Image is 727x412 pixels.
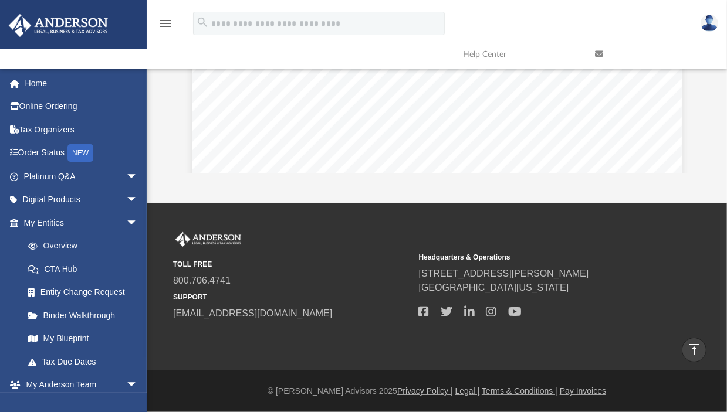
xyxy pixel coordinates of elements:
a: Entity Change Request [16,281,155,304]
small: SUPPORT [173,292,411,302]
span: arrow_drop_down [126,165,150,189]
a: Platinum Q&Aarrow_drop_down [8,165,155,188]
a: Privacy Policy | [397,386,453,396]
a: Tax Due Dates [16,350,155,373]
a: My Blueprint [16,327,150,350]
a: Terms & Conditions | [482,386,557,396]
a: Overview [16,234,155,258]
i: vertical_align_top [687,342,701,356]
a: menu [158,22,173,30]
a: Home [8,71,155,95]
a: CTA Hub [16,257,155,281]
a: My Anderson Teamarrow_drop_down [8,373,150,397]
a: Digital Productsarrow_drop_down [8,188,155,212]
a: Legal | [455,386,480,396]
img: User Pic [701,15,718,32]
span: [PERSON_NAME] [359,169,422,177]
img: Anderson Advisors Platinum Portal [173,232,244,247]
a: Pay Invoices [560,386,606,396]
a: [GEOGRAPHIC_DATA][US_STATE] [419,282,569,292]
a: My Entitiesarrow_drop_down [8,211,155,234]
span: arrow_drop_down [126,373,150,397]
i: search [196,16,209,29]
i: menu [158,16,173,30]
img: Anderson Advisors Platinum Portal [5,14,111,37]
span: arrow_drop_down [126,211,150,235]
a: vertical_align_top [682,338,706,362]
span: AVE [438,169,455,177]
small: Headquarters & Operations [419,252,657,263]
span: [PERSON_NAME] [330,160,393,168]
span: arrow_drop_down [126,188,150,212]
a: Order StatusNEW [8,141,155,165]
small: TOLL FREE [173,259,411,270]
span: 7405 [330,169,353,177]
span: [PERSON_NAME] [404,169,472,177]
a: Online Ordering [8,95,155,118]
span: [PERSON_NAME] [364,160,425,168]
a: Binder Walkthrough [16,304,155,327]
a: [STREET_ADDRESS][PERSON_NAME] [419,268,589,278]
a: Tax Organizers [8,118,155,141]
div: NEW [67,144,93,162]
a: Help Center [454,31,586,77]
a: 800.706.4741 [173,275,231,285]
div: © [PERSON_NAME] Advisors 2025 [147,385,727,397]
a: [EMAIL_ADDRESS][DOMAIN_NAME] [173,308,332,318]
